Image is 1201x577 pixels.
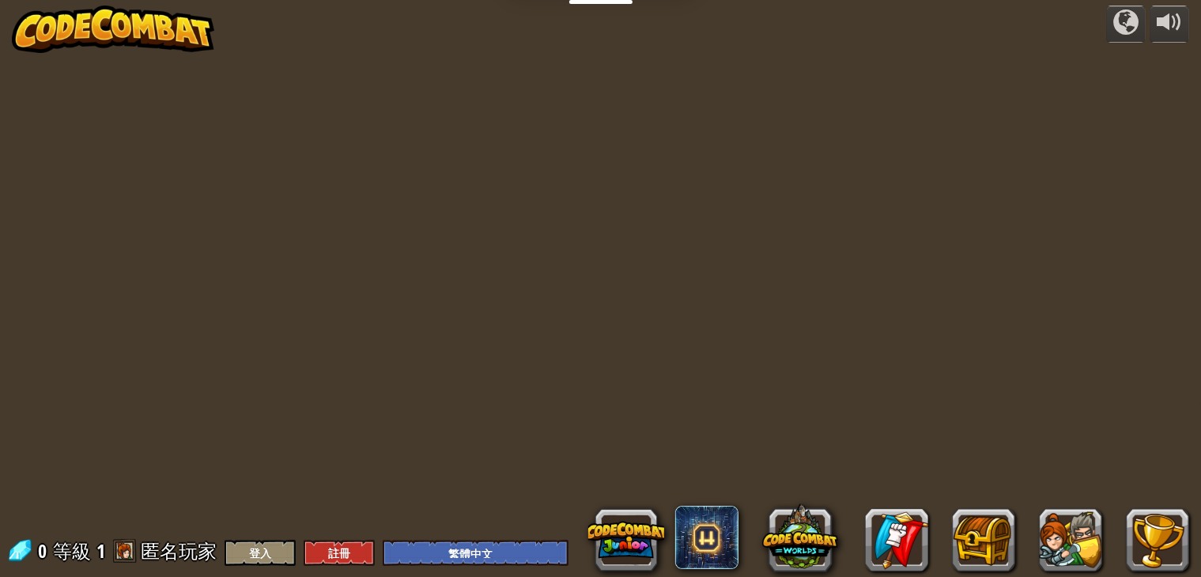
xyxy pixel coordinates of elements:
[141,538,217,564] span: 匿名玩家
[38,538,51,564] span: 0
[1150,6,1189,43] button: 調整音量
[53,538,91,564] span: 等級
[1106,6,1146,43] button: 征戰
[225,540,296,566] button: 登入
[96,538,105,564] span: 1
[12,6,214,53] img: CodeCombat - Learn how to code by playing a game
[304,540,375,566] button: 註冊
